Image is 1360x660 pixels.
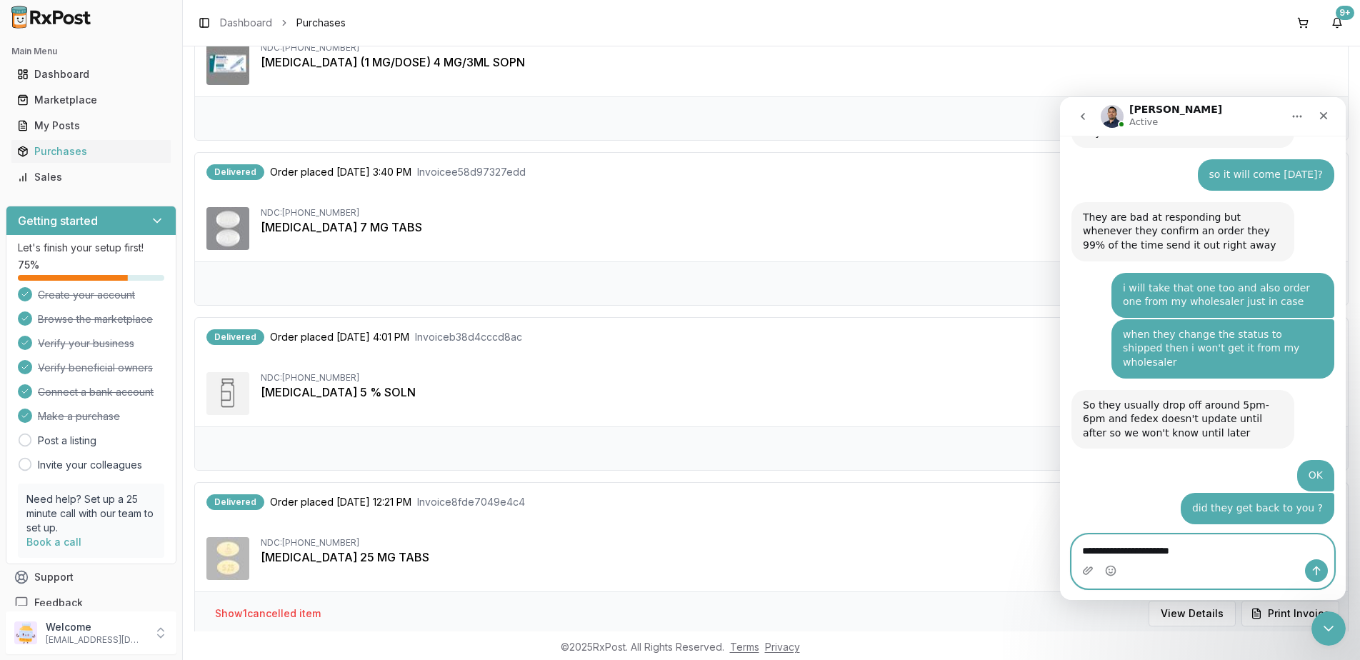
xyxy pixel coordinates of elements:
div: NDC: [PHONE_NUMBER] [261,537,1336,549]
img: Xiidra 5 % SOLN [206,372,249,415]
div: My Posts [17,119,165,133]
div: Marketplace [17,93,165,107]
img: Jardiance 25 MG TABS [206,537,249,580]
p: Welcome [46,620,145,634]
img: Ozempic (1 MG/DOSE) 4 MG/3ML SOPN [206,42,249,85]
img: Rybelsus 7 MG TABS [206,207,249,250]
div: NDC: [PHONE_NUMBER] [261,42,1336,54]
a: Dashboard [11,61,171,87]
img: RxPost Logo [6,6,97,29]
span: Verify your business [38,336,134,351]
div: 9+ [1336,6,1354,20]
button: Dashboard [6,63,176,86]
span: 75 % [18,258,39,272]
nav: breadcrumb [220,16,346,30]
span: Feedback [34,596,83,610]
span: Invoice b38d4cccd8ac [415,330,522,344]
button: Feedback [6,590,176,616]
div: [MEDICAL_DATA] (1 MG/DOSE) 4 MG/3ML SOPN [261,54,1336,71]
div: Delivered [206,329,264,345]
a: Post a listing [38,434,96,448]
div: Delivered [206,164,264,180]
span: Browse the marketplace [38,312,153,326]
span: Purchases [296,16,346,30]
iframe: Intercom live chat [1060,97,1346,600]
div: NDC: [PHONE_NUMBER] [261,207,1336,219]
iframe: Intercom live chat [1311,611,1346,646]
a: Invite your colleagues [38,458,142,472]
div: Dashboard [17,67,165,81]
a: Marketplace [11,87,171,113]
span: Order placed [DATE] 3:40 PM [270,165,411,179]
div: Purchases [17,144,165,159]
a: Privacy [765,641,800,653]
button: Print Invoice [1241,601,1339,626]
div: NDC: [PHONE_NUMBER] [261,372,1336,384]
button: View Details [1149,601,1236,626]
p: [EMAIL_ADDRESS][DOMAIN_NAME] [46,634,145,646]
button: Sales [6,166,176,189]
button: 9+ [1326,11,1349,34]
span: Order placed [DATE] 12:21 PM [270,495,411,509]
div: [MEDICAL_DATA] 25 MG TABS [261,549,1336,566]
button: Purchases [6,140,176,163]
button: Show1cancelled item [204,601,332,626]
p: Let's finish your setup first! [18,241,164,255]
span: Invoice e58d97327edd [417,165,526,179]
a: My Posts [11,113,171,139]
a: Book a call [26,536,81,548]
span: Verify beneficial owners [38,361,153,375]
a: Purchases [11,139,171,164]
a: Terms [730,641,759,653]
span: Create your account [38,288,135,302]
span: Connect a bank account [38,385,154,399]
span: Order placed [DATE] 4:01 PM [270,330,409,344]
button: My Posts [6,114,176,137]
div: Delivered [206,494,264,510]
span: Make a purchase [38,409,120,424]
p: Need help? Set up a 25 minute call with our team to set up. [26,492,156,535]
div: Sales [17,170,165,184]
span: Invoice 8fde7049e4c4 [417,495,525,509]
button: Support [6,564,176,590]
a: Dashboard [220,16,272,30]
button: Marketplace [6,89,176,111]
a: Sales [11,164,171,190]
div: [MEDICAL_DATA] 7 MG TABS [261,219,1336,236]
h2: Main Menu [11,46,171,57]
h3: Getting started [18,212,98,229]
img: User avatar [14,621,37,644]
div: [MEDICAL_DATA] 5 % SOLN [261,384,1336,401]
